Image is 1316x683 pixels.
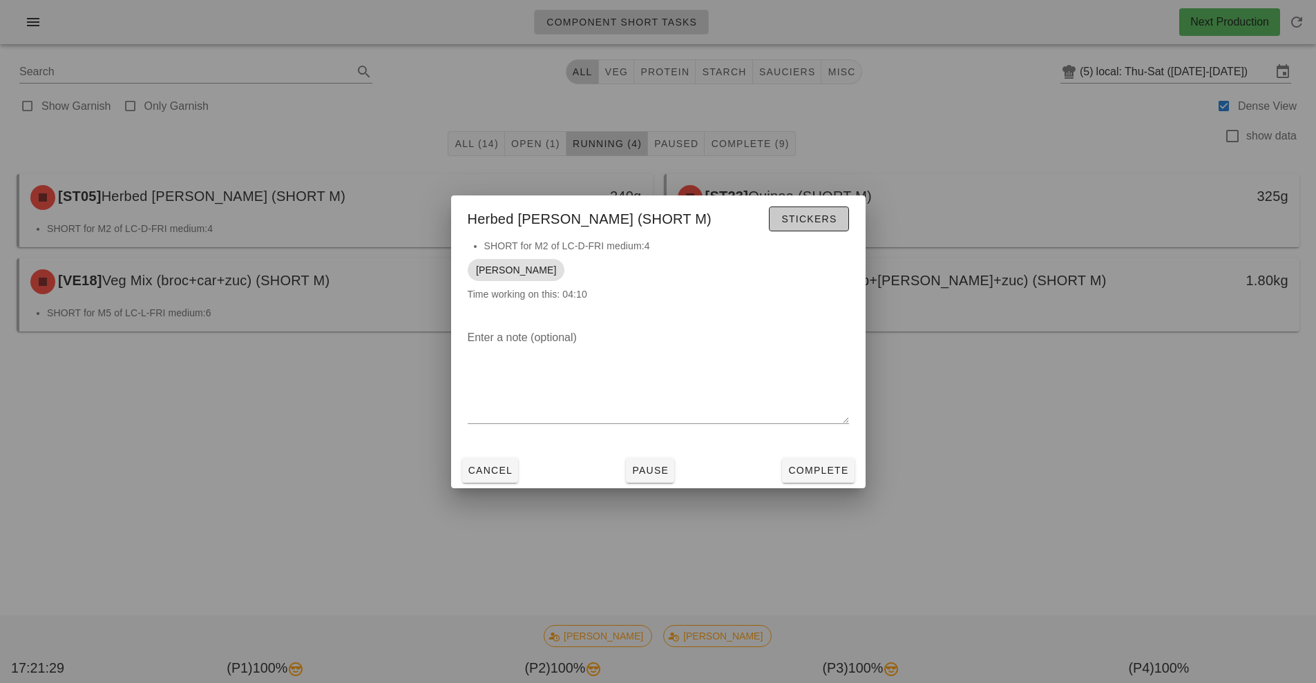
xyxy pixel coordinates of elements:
[788,465,848,476] span: Complete
[626,458,674,483] button: Pause
[782,458,854,483] button: Complete
[631,465,669,476] span: Pause
[462,458,519,483] button: Cancel
[769,206,848,231] button: Stickers
[484,238,849,253] li: SHORT for M2 of LC-D-FRI medium:4
[451,238,866,316] div: Time working on this: 04:10
[781,213,837,224] span: Stickers
[451,195,866,238] div: Herbed [PERSON_NAME] (SHORT M)
[468,465,513,476] span: Cancel
[476,259,556,281] span: [PERSON_NAME]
